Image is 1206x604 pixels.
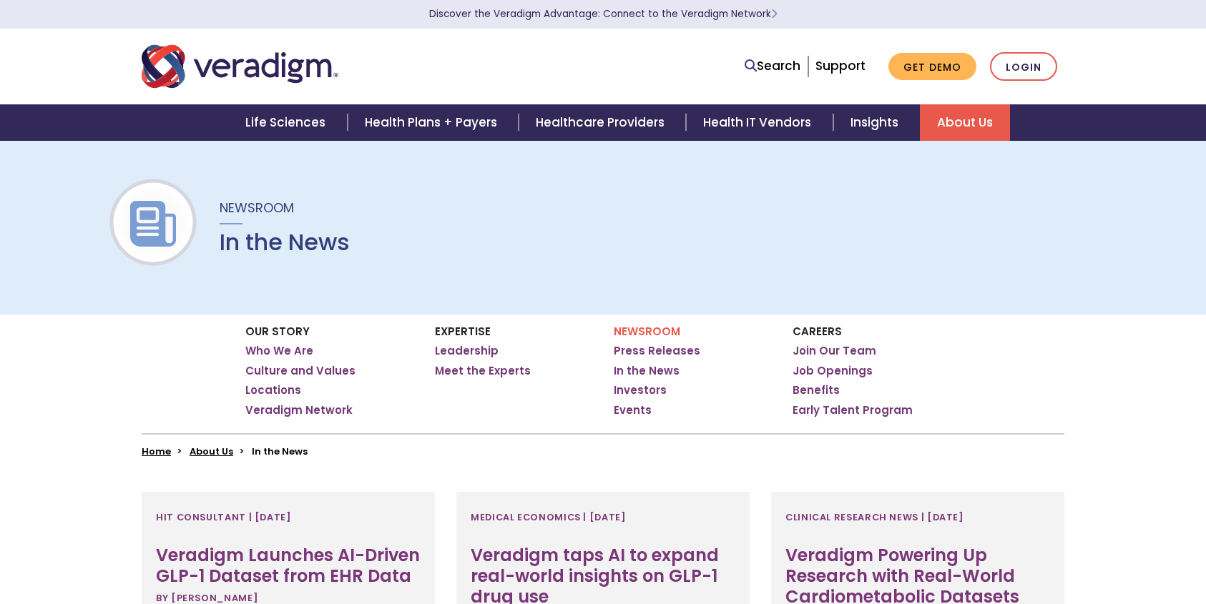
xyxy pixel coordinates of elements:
[793,403,913,417] a: Early Talent Program
[156,506,292,529] span: HIT Consultant | [DATE]
[614,383,667,397] a: Investors
[815,57,866,74] a: Support
[793,383,840,397] a: Benefits
[220,229,350,256] h1: In the News
[686,104,833,141] a: Health IT Vendors
[156,592,258,604] span: By [PERSON_NAME]
[785,506,964,529] span: Clinical Research News | [DATE]
[348,104,519,141] a: Health Plans + Payers
[142,43,338,90] img: Veradigm logo
[888,53,976,81] a: Get Demo
[245,383,301,397] a: Locations
[471,506,627,529] span: Medical Economics | [DATE]
[519,104,686,141] a: Healthcare Providers
[614,403,652,417] a: Events
[793,364,873,378] a: Job Openings
[771,7,778,21] span: Learn More
[793,344,876,358] a: Join Our Team
[435,344,499,358] a: Leadership
[745,56,800,76] a: Search
[833,104,920,141] a: Insights
[142,445,171,458] a: Home
[228,104,347,141] a: Life Sciences
[190,445,233,458] a: About Us
[245,344,313,358] a: Who We Are
[156,545,421,587] h3: Veradigm Launches AI-Driven GLP-1 Dataset from EHR Data
[435,364,531,378] a: Meet the Experts
[245,364,356,378] a: Culture and Values
[614,364,680,378] a: In the News
[220,199,294,217] span: Newsroom
[990,52,1057,81] a: Login
[245,403,353,417] a: Veradigm Network
[614,344,700,358] a: Press Releases
[920,104,1010,141] a: About Us
[429,7,778,21] a: Discover the Veradigm Advantage: Connect to the Veradigm NetworkLearn More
